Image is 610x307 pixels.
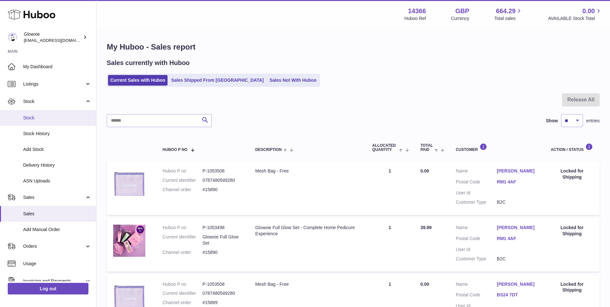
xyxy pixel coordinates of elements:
[408,7,426,15] strong: 14366
[113,168,145,200] img: 1753697928.jpg
[255,148,282,152] span: Description
[551,225,593,237] div: Locked for Shipping
[267,75,319,86] a: Sales Not With Huboo
[163,234,203,246] dt: Current identifier
[255,168,360,174] div: Mesh Bag - Free
[24,38,95,43] span: [EMAIL_ADDRESS][DOMAIN_NAME]
[163,300,203,306] dt: Channel order
[456,256,497,262] dt: Customer Type
[23,64,91,70] span: My Dashboard
[163,168,203,174] dt: Huboo P no
[420,168,429,173] span: 0.00
[497,256,538,262] dd: B2C
[23,81,85,87] span: Listings
[551,168,593,180] div: Locked for Shipping
[23,227,91,233] span: Add Manual Order
[169,75,266,86] a: Sales Shipped From [GEOGRAPHIC_DATA]
[23,115,91,121] span: Stock
[497,168,538,174] a: [PERSON_NAME]
[497,225,538,231] a: [PERSON_NAME]
[23,194,85,200] span: Sales
[456,190,497,196] dt: User Id
[548,15,602,22] span: AVAILABLE Stock Total
[456,247,497,253] dt: User Id
[551,281,593,293] div: Locked for Shipping
[548,7,602,22] a: 0.00 AVAILABLE Stock Total
[497,179,538,185] a: RM1 4AF
[163,249,203,256] dt: Channel order
[494,15,523,22] span: Total sales
[497,236,538,242] a: RM1 4AF
[203,225,242,231] dd: P-1053498
[372,144,397,152] span: ALLOCATED Quantity
[497,281,538,287] a: [PERSON_NAME]
[497,199,538,205] dd: B2C
[456,199,497,205] dt: Customer Type
[23,131,91,137] span: Stock History
[23,261,91,267] span: Usage
[163,225,203,231] dt: Huboo P no
[203,177,242,183] dd: 0787480549280
[203,234,242,246] dd: Glowxie Full Glow Set
[496,7,515,15] span: 664.29
[23,162,91,168] span: Delivery History
[405,15,426,22] div: Huboo Ref
[456,168,497,176] dt: Name
[107,42,600,52] h1: My Huboo - Sales report
[456,179,497,187] dt: Postal Code
[108,75,168,86] a: Current Sales with Huboo
[23,243,85,249] span: Orders
[23,178,91,184] span: ASN Uploads
[8,283,88,294] a: Log out
[113,225,145,257] img: 1753479313.jpeg
[255,281,360,287] div: Mesh Bag - Free
[163,177,203,183] dt: Current identifier
[163,290,203,296] dt: Current identifier
[455,7,469,15] strong: GBP
[451,15,469,22] div: Currency
[456,292,497,300] dt: Postal Code
[494,7,523,22] a: 664.29 Total sales
[456,236,497,243] dt: Postal Code
[23,98,85,105] span: Stock
[456,281,497,289] dt: Name
[24,31,82,43] div: Glowxie
[107,59,190,67] h2: Sales currently with Huboo
[582,7,595,15] span: 0.00
[366,162,414,215] td: 1
[497,292,538,298] a: BS24 7DT
[203,300,242,306] dd: #15889
[203,187,242,193] dd: #15890
[366,218,414,272] td: 1
[456,143,538,152] div: Customer
[23,146,91,153] span: Add Stock
[420,282,429,287] span: 0.00
[203,290,242,296] dd: 0787480549280
[163,148,187,152] span: Huboo P no
[8,33,17,42] img: internalAdmin-14366@internal.huboo.com
[586,118,600,124] span: entries
[203,281,242,287] dd: P-1053508
[203,168,242,174] dd: P-1053508
[420,225,432,230] span: 39.99
[23,278,85,284] span: Invoicing and Payments
[551,143,593,152] div: Action / Status
[420,144,433,152] span: Total paid
[546,118,558,124] label: Show
[456,225,497,232] dt: Name
[23,211,91,217] span: Sales
[163,281,203,287] dt: Huboo P no
[255,225,360,237] div: Glowxie Full Glow Set - Complete Home Pedicure Experience
[163,187,203,193] dt: Channel order
[203,249,242,256] dd: #15890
